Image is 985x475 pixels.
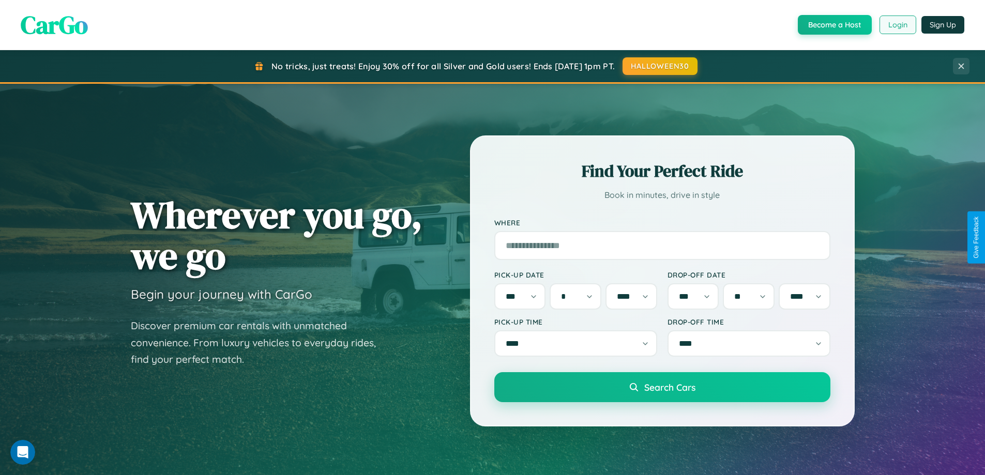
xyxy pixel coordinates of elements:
[494,160,830,182] h2: Find Your Perfect Ride
[494,270,657,279] label: Pick-up Date
[494,188,830,203] p: Book in minutes, drive in style
[798,15,872,35] button: Become a Host
[494,218,830,227] label: Where
[21,8,88,42] span: CarGo
[10,440,35,465] iframe: Intercom live chat
[494,317,657,326] label: Pick-up Time
[973,217,980,258] div: Give Feedback
[131,286,312,302] h3: Begin your journey with CarGo
[921,16,964,34] button: Sign Up
[623,57,698,75] button: HALLOWEEN30
[880,16,916,34] button: Login
[668,270,830,279] label: Drop-off Date
[494,372,830,402] button: Search Cars
[644,381,695,393] span: Search Cars
[131,317,389,368] p: Discover premium car rentals with unmatched convenience. From luxury vehicles to everyday rides, ...
[131,194,422,276] h1: Wherever you go, we go
[668,317,830,326] label: Drop-off Time
[271,61,615,71] span: No tricks, just treats! Enjoy 30% off for all Silver and Gold users! Ends [DATE] 1pm PT.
